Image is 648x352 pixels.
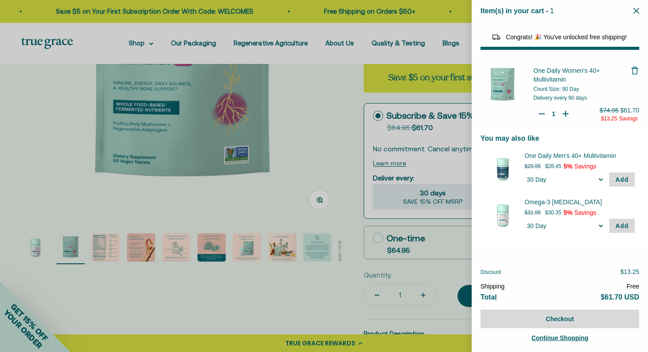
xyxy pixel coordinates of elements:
[574,209,596,216] span: Savings
[563,209,572,216] span: 5%
[601,293,639,301] span: $61.70 USD
[619,116,638,122] span: Savings
[480,283,505,290] span: Shipping
[615,222,629,229] span: Add
[620,268,639,275] span: $13.25
[533,86,579,92] span: Count Size: 90 Day
[574,163,596,170] span: Savings
[633,7,639,15] button: Close
[525,151,635,160] div: One Daily Men's 40+ Multivitamin
[550,7,554,15] span: 1
[609,219,635,233] button: Add
[480,63,525,107] img: One Daily Women&#39;s 40+ Multivitamin - 90 Day
[525,162,541,171] p: $29.95
[615,176,629,183] span: Add
[545,208,562,217] p: $30.35
[549,109,558,118] input: Quantity for One Daily Women's 40+ Multivitamin
[480,333,639,343] a: Continue Shopping
[525,151,624,160] span: One Daily Men's 40+ Multivitamin
[525,208,541,217] p: $31.95
[533,94,630,101] div: Delivery every 90 days
[480,293,497,301] span: Total
[533,66,630,84] a: One Daily Women's 40+ Multivitamin
[609,172,635,187] button: Add
[525,198,624,206] span: Omega-3 [MEDICAL_DATA]
[601,116,617,122] span: $13.25
[563,163,572,170] span: 5%
[525,198,635,206] div: Omega-3 Fish Oil
[620,107,639,114] span: $61.70
[480,7,548,15] span: Item(s) in your cart -
[600,107,618,114] span: $74.95
[485,198,520,233] img: 30 Day
[626,283,639,290] span: Free
[533,67,600,83] span: One Daily Women's 40+ Multivitamin
[485,151,520,187] img: 30 Day
[480,310,639,328] button: Checkout
[630,66,639,75] button: Remove One Daily Women's 40+ Multivitamin
[506,34,626,41] span: Congrats! 🎉 You've unlocked free shipping!
[480,135,539,142] span: You may also like
[531,334,588,341] span: Continue Shopping
[480,269,501,275] span: Discount
[545,162,562,171] p: $28.45
[491,32,502,42] img: Reward bar icon image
